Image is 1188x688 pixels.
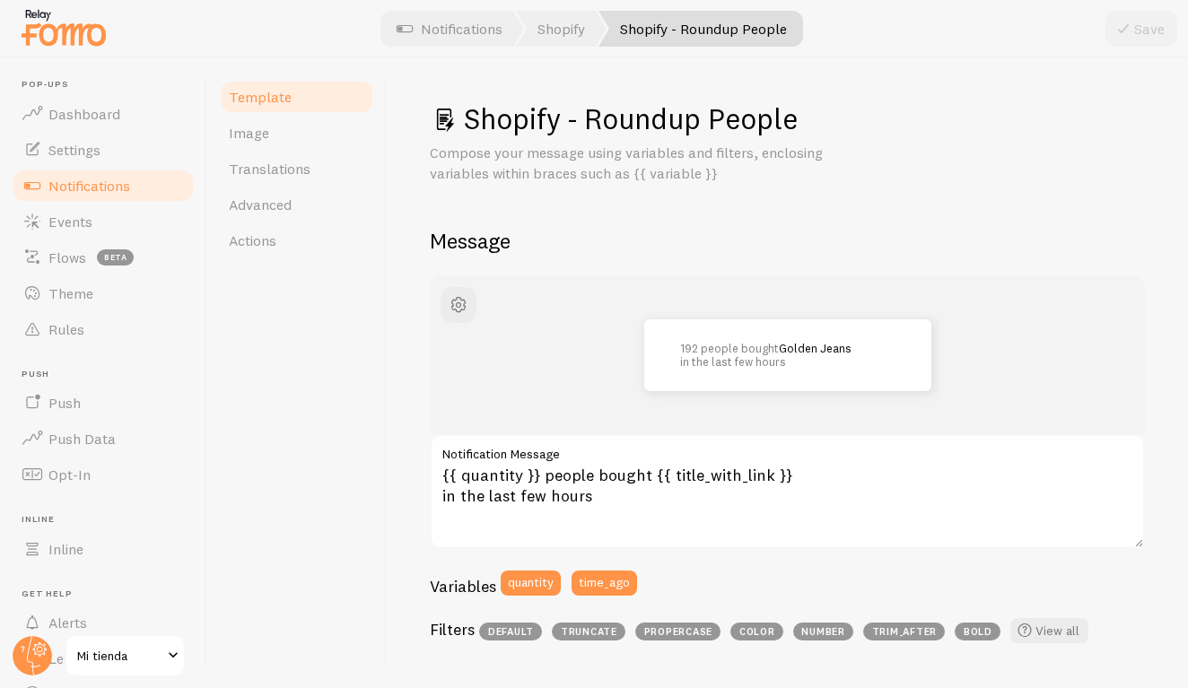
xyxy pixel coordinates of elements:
p: Compose your message using variables and filters, enclosing variables within braces such as {{ va... [430,143,860,184]
span: Actions [229,231,276,249]
a: Push Data [11,421,196,457]
a: Push [11,385,196,421]
a: Template [218,79,375,115]
a: Rules [11,311,196,347]
a: Opt-In [11,457,196,492]
button: quantity [501,570,561,596]
a: Mi tienda [65,634,186,677]
span: Flows [48,248,86,266]
span: Events [48,213,92,231]
span: Mi tienda [77,645,162,666]
span: Notifications [48,177,130,195]
span: trim_after [863,623,945,640]
h2: Message [430,227,1145,255]
a: Translations [218,151,375,187]
a: Advanced [218,187,375,222]
a: Golden Jeans [779,341,852,355]
a: View all [1010,618,1088,643]
a: Actions [218,222,375,258]
span: Advanced [229,196,292,213]
span: color [730,623,783,640]
span: Get Help [22,588,196,600]
span: Opt-In [48,466,91,483]
span: Template [229,88,292,106]
p: 192 people bought in the last few hours [680,342,895,368]
span: Alerts [48,614,87,631]
span: Inline [22,514,196,526]
button: time_ago [572,570,637,596]
span: bold [955,623,1000,640]
a: Alerts [11,605,196,640]
span: Theme [48,284,93,302]
span: Inline [48,540,83,558]
span: default [479,623,542,640]
a: Theme [11,275,196,311]
a: Dashboard [11,96,196,132]
label: Notification Message [430,434,1145,465]
h1: Shopify - Roundup People [430,100,1145,137]
span: Rules [48,320,84,338]
img: fomo-relay-logo-orange.svg [19,4,109,50]
span: Push [48,394,81,412]
span: propercase [635,623,721,640]
a: Image [218,115,375,151]
span: Image [229,124,269,142]
span: Settings [48,141,100,159]
a: Events [11,204,196,239]
a: Notifications [11,168,196,204]
span: Translations [229,160,310,178]
span: Pop-ups [22,79,196,91]
span: truncate [552,623,625,640]
span: Push [22,369,196,380]
span: Dashboard [48,105,120,123]
a: Settings [11,132,196,168]
a: Inline [11,531,196,567]
h3: Filters [430,619,475,640]
h3: Variables [430,576,496,597]
span: number [793,623,853,640]
span: Push Data [48,430,116,448]
span: beta [97,249,134,266]
a: Flows beta [11,239,196,275]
